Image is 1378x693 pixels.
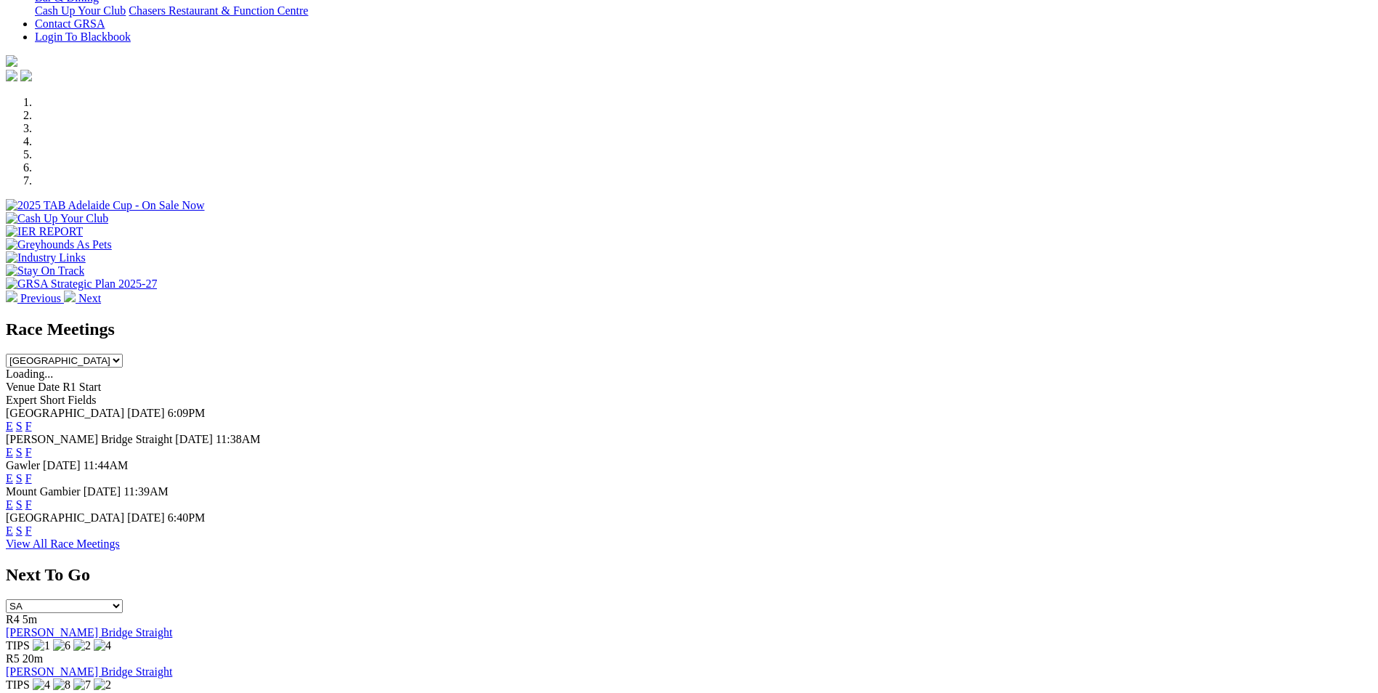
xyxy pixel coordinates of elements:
[6,292,64,304] a: Previous
[6,485,81,498] span: Mount Gambier
[6,251,86,264] img: Industry Links
[6,524,13,537] a: E
[6,225,83,238] img: IER REPORT
[6,678,30,691] span: TIPS
[38,381,60,393] span: Date
[6,368,53,380] span: Loading...
[6,665,172,678] a: [PERSON_NAME] Bridge Straight
[33,678,50,692] img: 4
[64,291,76,302] img: chevron-right-pager-white.svg
[73,678,91,692] img: 7
[168,407,206,419] span: 6:09PM
[35,4,1372,17] div: Bar & Dining
[6,277,157,291] img: GRSA Strategic Plan 2025-27
[6,420,13,432] a: E
[25,472,32,485] a: F
[6,433,172,445] span: [PERSON_NAME] Bridge Straight
[84,459,129,471] span: 11:44AM
[16,446,23,458] a: S
[35,31,131,43] a: Login To Blackbook
[6,199,205,212] img: 2025 TAB Adelaide Cup - On Sale Now
[68,394,96,406] span: Fields
[6,264,84,277] img: Stay On Track
[6,565,1372,585] h2: Next To Go
[20,292,61,304] span: Previous
[127,511,165,524] span: [DATE]
[25,420,32,432] a: F
[6,407,124,419] span: [GEOGRAPHIC_DATA]
[25,498,32,511] a: F
[6,511,124,524] span: [GEOGRAPHIC_DATA]
[33,639,50,652] img: 1
[78,292,101,304] span: Next
[6,498,13,511] a: E
[6,291,17,302] img: chevron-left-pager-white.svg
[73,639,91,652] img: 2
[25,524,32,537] a: F
[123,485,169,498] span: 11:39AM
[6,238,112,251] img: Greyhounds As Pets
[23,652,43,665] span: 20m
[94,639,111,652] img: 4
[6,381,35,393] span: Venue
[43,459,81,471] span: [DATE]
[64,292,101,304] a: Next
[84,485,121,498] span: [DATE]
[6,320,1372,339] h2: Race Meetings
[53,639,70,652] img: 6
[35,17,105,30] a: Contact GRSA
[35,4,126,17] a: Cash Up Your Club
[6,652,20,665] span: R5
[168,511,206,524] span: 6:40PM
[25,446,32,458] a: F
[6,626,172,639] a: [PERSON_NAME] Bridge Straight
[94,678,111,692] img: 2
[20,70,32,81] img: twitter.svg
[216,433,261,445] span: 11:38AM
[6,639,30,652] span: TIPS
[62,381,101,393] span: R1 Start
[16,524,23,537] a: S
[16,498,23,511] a: S
[53,678,70,692] img: 8
[6,212,108,225] img: Cash Up Your Club
[6,394,37,406] span: Expert
[6,446,13,458] a: E
[16,420,23,432] a: S
[6,70,17,81] img: facebook.svg
[6,55,17,67] img: logo-grsa-white.png
[175,433,213,445] span: [DATE]
[6,613,20,625] span: R4
[6,472,13,485] a: E
[129,4,308,17] a: Chasers Restaurant & Function Centre
[23,613,37,625] span: 5m
[16,472,23,485] a: S
[127,407,165,419] span: [DATE]
[6,459,40,471] span: Gawler
[40,394,65,406] span: Short
[6,538,120,550] a: View All Race Meetings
